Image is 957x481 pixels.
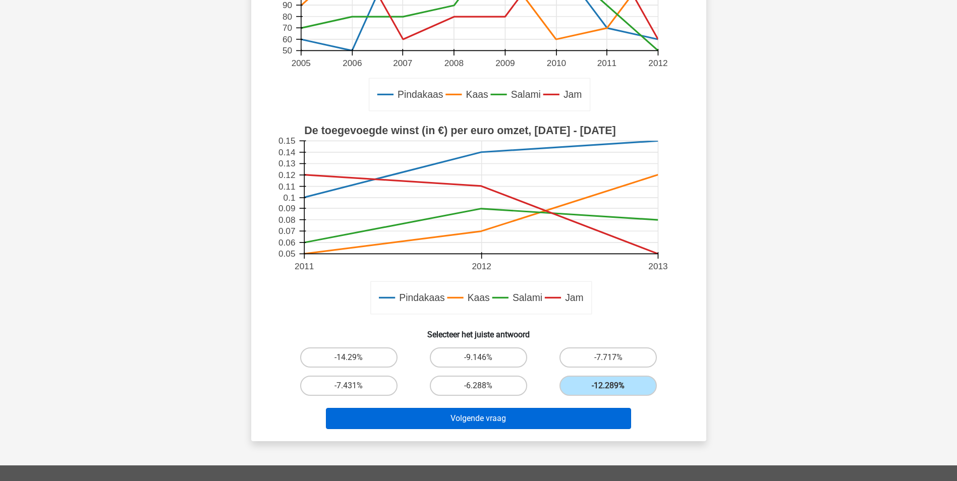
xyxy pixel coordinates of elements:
text: 2006 [343,58,362,68]
text: 0.14 [278,147,296,157]
text: 2011 [295,261,314,271]
text: 0.06 [278,237,295,248]
text: 2010 [546,58,566,68]
text: 2012 [472,261,491,271]
text: Kaas [466,89,488,100]
text: 2013 [648,261,667,271]
text: 2009 [495,58,515,68]
text: 2011 [597,58,616,68]
button: Volgende vraag [326,408,631,429]
text: Kaas [467,292,489,304]
text: 0.05 [278,249,295,259]
text: 2008 [444,58,463,68]
text: 60 [282,34,292,44]
text: 0.11 [278,182,295,192]
label: -7.717% [559,347,657,368]
label: -14.29% [300,347,398,368]
text: 0.09 [278,203,295,213]
text: Pindakaas [398,89,443,100]
text: 0.08 [278,215,295,225]
text: Salami [512,292,542,304]
text: Jam [565,292,584,304]
text: 2012 [648,58,667,68]
text: De toegevoegde winst (in €) per euro omzet, [DATE] - [DATE] [304,125,616,137]
text: Jam [563,89,582,100]
text: 70 [282,23,292,33]
text: Salami [511,89,540,100]
text: 0.07 [278,226,295,236]
text: 2005 [291,58,310,68]
text: 0.12 [278,170,295,180]
text: 0.13 [278,159,295,169]
text: 0.1 [283,193,295,203]
text: 80 [282,12,292,22]
text: Pindakaas [399,292,444,304]
label: -12.289% [559,376,657,396]
text: 50 [282,46,292,56]
h6: Selecteer het juiste antwoord [267,322,690,339]
label: -9.146% [430,347,527,368]
label: -6.288% [430,376,527,396]
text: 2007 [393,58,412,68]
text: 0.15 [278,136,295,146]
label: -7.431% [300,376,398,396]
